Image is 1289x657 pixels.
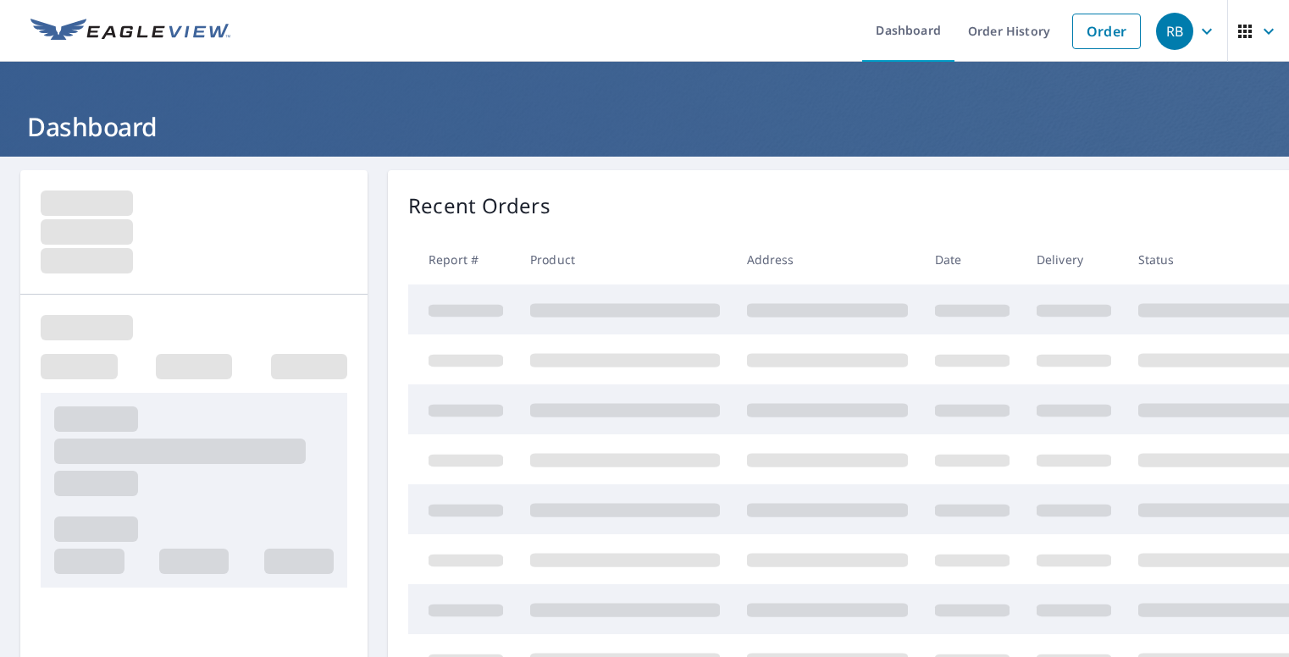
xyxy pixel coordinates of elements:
p: Recent Orders [408,190,550,221]
th: Report # [408,235,517,284]
div: RB [1156,13,1193,50]
th: Address [733,235,921,284]
a: Order [1072,14,1141,49]
h1: Dashboard [20,109,1269,144]
th: Date [921,235,1023,284]
th: Product [517,235,733,284]
img: EV Logo [30,19,230,44]
th: Delivery [1023,235,1125,284]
